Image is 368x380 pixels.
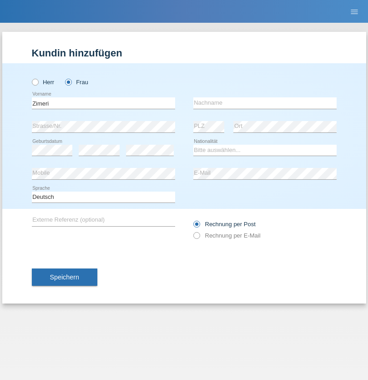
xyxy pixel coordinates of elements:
label: Rechnung per E-Mail [193,232,261,239]
label: Frau [65,79,88,86]
input: Rechnung per Post [193,221,199,232]
h1: Kundin hinzufügen [32,47,337,59]
button: Speichern [32,269,97,286]
a: menu [345,9,363,14]
input: Frau [65,79,71,85]
input: Rechnung per E-Mail [193,232,199,243]
label: Herr [32,79,55,86]
span: Speichern [50,274,79,281]
i: menu [350,7,359,16]
label: Rechnung per Post [193,221,256,228]
input: Herr [32,79,38,85]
